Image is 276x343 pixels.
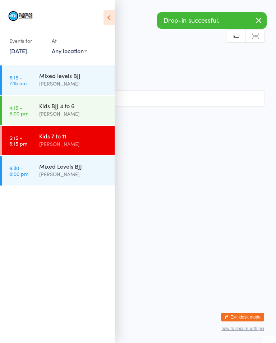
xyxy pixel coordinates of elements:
[9,47,27,55] a: [DATE]
[11,90,265,107] input: Search
[9,135,27,146] time: 5:15 - 6:15 pm
[39,140,109,148] div: [PERSON_NAME]
[2,65,115,95] a: 6:15 -7:15 amMixed levels BJJ[PERSON_NAME]
[221,326,264,331] button: how to secure with pin
[11,59,254,66] span: [DATE] 5:15pm
[2,126,115,155] a: 5:15 -6:15 pmKids 7 to 11[PERSON_NAME]
[39,132,109,140] div: Kids 7 to 11
[221,313,264,321] button: Exit kiosk mode
[157,12,267,29] div: Drop-in successful.
[39,162,109,170] div: Mixed Levels BJJ
[11,73,265,80] span: Mat 1
[9,74,27,86] time: 6:15 - 7:15 am
[2,96,115,125] a: 4:15 -5:00 pmKids BJJ 4 to 6[PERSON_NAME]
[9,105,28,116] time: 4:15 - 5:00 pm
[9,35,45,47] div: Events for
[52,47,87,55] div: Any location
[11,66,254,73] span: [PERSON_NAME]
[52,35,87,47] div: At
[39,79,109,88] div: [PERSON_NAME]
[39,110,109,118] div: [PERSON_NAME]
[39,72,109,79] div: Mixed levels BJJ
[39,170,109,178] div: [PERSON_NAME]
[39,102,109,110] div: Kids BJJ 4 to 6
[9,165,28,177] time: 6:30 - 8:00 pm
[2,156,115,186] a: 6:30 -8:00 pmMixed Levels BJJ[PERSON_NAME]
[7,5,34,28] img: Marcelino Freitas Brazilian Jiu-Jitsu
[11,43,265,55] h2: Kids 7 to 11 Check-in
